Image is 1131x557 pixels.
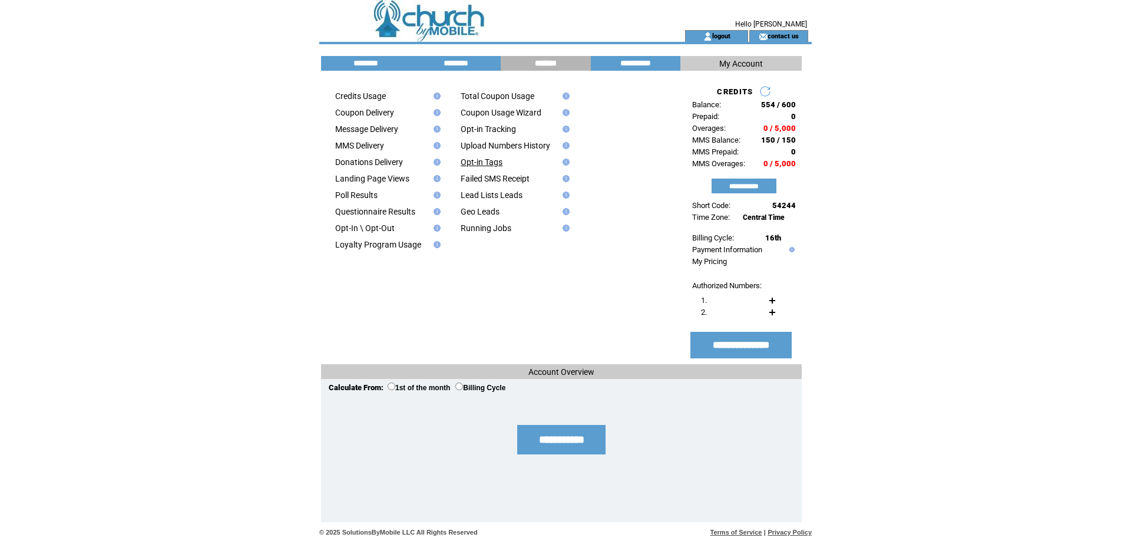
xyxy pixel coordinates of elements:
[335,108,394,117] a: Coupon Delivery
[759,32,768,41] img: contact_us_icon.gif
[763,159,796,168] span: 0 / 5,000
[461,141,550,150] a: Upload Numbers History
[430,225,441,232] img: help.gif
[772,201,796,210] span: 54244
[703,32,712,41] img: account_icon.gif
[430,159,441,166] img: help.gif
[764,529,766,536] span: |
[455,384,505,392] label: Billing Cycle
[335,157,403,167] a: Donations Delivery
[743,213,785,222] span: Central Time
[559,175,570,182] img: help.gif
[329,383,383,392] span: Calculate From:
[559,159,570,166] img: help.gif
[461,108,541,117] a: Coupon Usage Wizard
[388,383,395,390] input: 1st of the month
[430,142,441,149] img: help.gif
[791,112,796,121] span: 0
[559,142,570,149] img: help.gif
[735,20,807,28] span: Hello [PERSON_NAME]
[768,32,799,39] a: contact us
[559,225,570,232] img: help.gif
[710,529,762,536] a: Terms of Service
[692,112,719,121] span: Prepaid:
[692,159,745,168] span: MMS Overages:
[461,174,530,183] a: Failed SMS Receipt
[461,91,534,101] a: Total Coupon Usage
[719,59,763,68] span: My Account
[763,124,796,133] span: 0 / 5,000
[791,147,796,156] span: 0
[768,529,812,536] a: Privacy Policy
[692,245,762,254] a: Payment Information
[319,529,478,536] span: © 2025 SolutionsByMobile LLC All Rights Reserved
[430,208,441,215] img: help.gif
[461,207,500,216] a: Geo Leads
[335,190,378,200] a: Poll Results
[430,175,441,182] img: help.gif
[559,208,570,215] img: help.gif
[335,124,398,134] a: Message Delivery
[461,190,522,200] a: Lead Lists Leads
[559,93,570,100] img: help.gif
[692,201,730,210] span: Short Code:
[455,383,463,390] input: Billing Cycle
[761,136,796,144] span: 150 / 150
[692,257,727,266] a: My Pricing
[430,241,441,248] img: help.gif
[461,157,502,167] a: Opt-in Tags
[430,93,441,100] img: help.gif
[786,247,795,252] img: help.gif
[430,109,441,116] img: help.gif
[692,124,726,133] span: Overages:
[335,207,415,216] a: Questionnaire Results
[701,308,707,317] span: 2.
[692,233,734,242] span: Billing Cycle:
[692,213,730,222] span: Time Zone:
[692,136,740,144] span: MMS Balance:
[461,124,516,134] a: Opt-in Tracking
[461,223,511,233] a: Running Jobs
[388,384,450,392] label: 1st of the month
[692,147,739,156] span: MMS Prepaid:
[335,174,409,183] a: Landing Page Views
[559,192,570,199] img: help.gif
[559,109,570,116] img: help.gif
[712,32,730,39] a: logout
[701,296,707,305] span: 1.
[528,367,594,377] span: Account Overview
[765,233,781,242] span: 16th
[692,281,762,290] span: Authorized Numbers:
[335,141,384,150] a: MMS Delivery
[559,126,570,133] img: help.gif
[335,91,386,101] a: Credits Usage
[430,126,441,133] img: help.gif
[335,223,395,233] a: Opt-In \ Opt-Out
[717,87,753,96] span: CREDITS
[430,192,441,199] img: help.gif
[692,100,721,109] span: Balance:
[335,240,421,249] a: Loyalty Program Usage
[761,100,796,109] span: 554 / 600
